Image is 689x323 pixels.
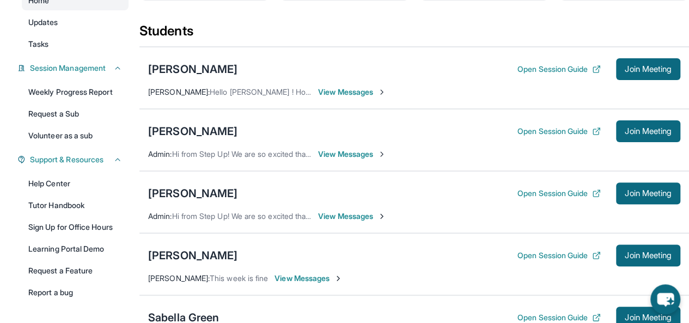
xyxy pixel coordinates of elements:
[22,283,129,302] a: Report a bug
[148,62,237,77] div: [PERSON_NAME]
[148,87,210,96] span: [PERSON_NAME] :
[22,239,129,259] a: Learning Portal Demo
[148,248,237,263] div: [PERSON_NAME]
[148,186,237,201] div: [PERSON_NAME]
[26,63,122,74] button: Session Management
[650,284,680,314] button: chat-button
[22,34,129,54] a: Tasks
[517,126,601,137] button: Open Session Guide
[616,182,680,204] button: Join Meeting
[210,87,534,96] span: Hello [PERSON_NAME] ! Hope all is well, does [DATE] and [DATE] work for you at 4pm -5pm ?
[22,126,129,145] a: Volunteer as a sub
[318,87,386,97] span: View Messages
[22,261,129,281] a: Request a Feature
[616,245,680,266] button: Join Meeting
[210,273,268,283] span: This week is fine
[517,250,601,261] button: Open Session Guide
[625,314,672,321] span: Join Meeting
[26,154,122,165] button: Support & Resources
[22,82,129,102] a: Weekly Progress Report
[139,22,689,46] div: Students
[625,66,672,72] span: Join Meeting
[517,188,601,199] button: Open Session Guide
[318,211,386,222] span: View Messages
[30,63,106,74] span: Session Management
[22,174,129,193] a: Help Center
[377,150,386,159] img: Chevron-Right
[616,120,680,142] button: Join Meeting
[148,149,172,159] span: Admin :
[148,273,210,283] span: [PERSON_NAME] :
[625,252,672,259] span: Join Meeting
[148,211,172,221] span: Admin :
[22,217,129,237] a: Sign Up for Office Hours
[616,58,680,80] button: Join Meeting
[318,149,386,160] span: View Messages
[334,274,343,283] img: Chevron-Right
[30,154,103,165] span: Support & Resources
[22,104,129,124] a: Request a Sub
[28,39,48,50] span: Tasks
[517,64,601,75] button: Open Session Guide
[28,17,58,28] span: Updates
[517,312,601,323] button: Open Session Guide
[148,124,237,139] div: [PERSON_NAME]
[22,13,129,32] a: Updates
[377,88,386,96] img: Chevron-Right
[275,273,343,284] span: View Messages
[377,212,386,221] img: Chevron-Right
[625,128,672,135] span: Join Meeting
[625,190,672,197] span: Join Meeting
[22,196,129,215] a: Tutor Handbook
